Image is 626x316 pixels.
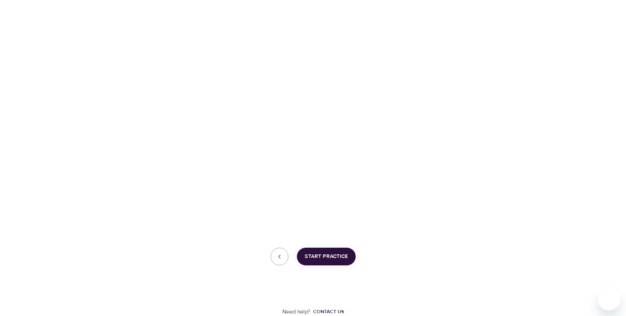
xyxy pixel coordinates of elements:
span: Start Practice [305,252,348,261]
div: Contact us [313,308,344,315]
p: Need help? [282,308,310,316]
button: Start Practice [297,248,356,265]
a: Contact us [310,308,344,315]
iframe: Button to launch messaging window [598,288,620,310]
